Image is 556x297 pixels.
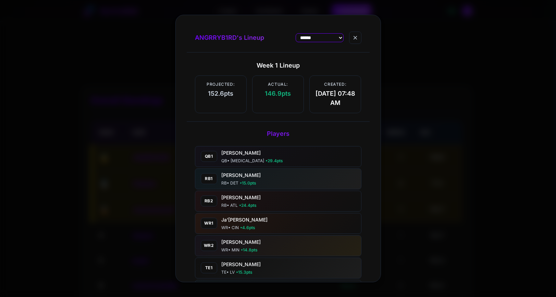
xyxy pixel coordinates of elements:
button: close [349,32,361,44]
div: WR • MIN [221,247,328,253]
div: Week 1 Lineup [195,61,361,70]
div: rb2 [201,195,217,206]
div: te1 [201,262,217,273]
span: • 24.4 pts [239,202,257,209]
div: TE • LV [221,269,328,275]
div: Ja'[PERSON_NAME] [221,216,328,223]
span: • 15.0 pts [240,180,256,186]
span: [DATE] 07:48 AM [315,89,355,107]
div: wr1 [201,218,217,229]
span: 152.6 pts [201,89,241,98]
div: [PERSON_NAME] [221,194,328,201]
div: RB • DET [221,180,328,186]
span: Actual: [258,81,298,87]
div: [PERSON_NAME] [221,238,328,246]
span: • 14.8 pts [241,247,258,253]
div: [PERSON_NAME] [221,261,328,268]
h3: Players [195,130,361,138]
span: • 4.6 pts [240,225,255,231]
div: [PERSON_NAME] [221,149,328,156]
h2: ANGRRYB1RD 's Lineup [195,34,264,42]
span: Created: [315,81,355,87]
span: • 15.3 pts [236,269,252,275]
div: RB • ATL [221,202,328,209]
span: close [352,35,358,41]
div: qb1 [201,151,217,162]
span: • 29.4 pts [265,158,283,164]
div: QB • [MEDICAL_DATA] [221,158,328,164]
span: 146.9 pts [258,89,298,98]
div: wr2 [201,240,217,251]
div: [PERSON_NAME] [221,171,328,179]
div: WR • CIN [221,225,328,231]
div: rb1 [201,173,217,184]
span: Projected: [201,81,241,87]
